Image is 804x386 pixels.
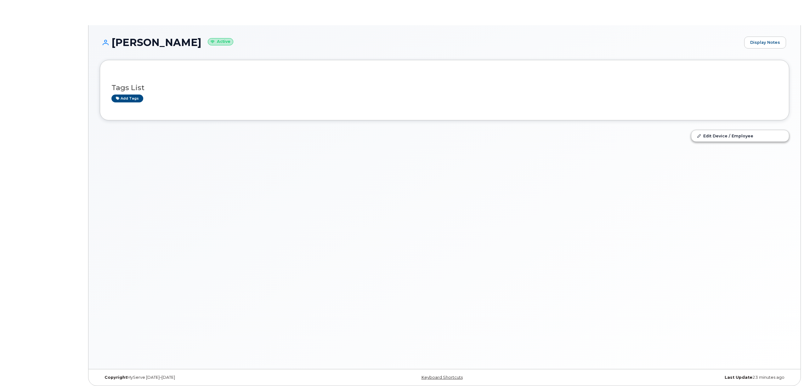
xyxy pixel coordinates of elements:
small: Active [208,38,233,45]
a: Display Notes [744,37,786,49]
strong: Last Update [725,375,752,380]
h3: Tags List [111,84,778,92]
h1: [PERSON_NAME] [100,37,741,48]
a: Edit Device / Employee [691,130,789,141]
div: MyServe [DATE]–[DATE] [100,375,330,380]
strong: Copyright [105,375,127,380]
div: 23 minutes ago [559,375,789,380]
a: Keyboard Shortcuts [422,375,463,380]
a: Add tags [111,95,143,102]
